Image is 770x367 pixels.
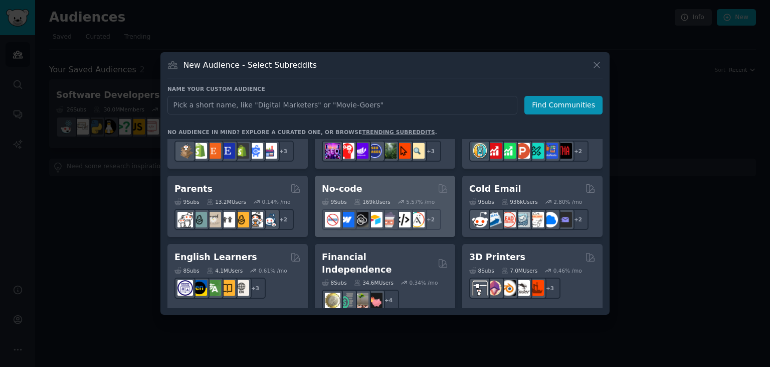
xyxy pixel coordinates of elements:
[469,198,494,205] div: 9 Sub s
[553,198,582,205] div: 2.80 % /mo
[500,212,516,227] img: LeadGeneration
[234,212,249,227] img: NewParents
[409,212,425,227] img: Adalo
[273,141,294,162] div: + 3
[325,212,340,227] img: nocode
[174,183,213,195] h2: Parents
[177,143,193,159] img: dropship
[322,198,347,205] div: 9 Sub s
[528,143,544,159] img: alphaandbetausers
[472,212,488,227] img: sales
[514,280,530,296] img: ender3
[556,143,572,159] img: TestMyApp
[469,251,525,264] h2: 3D Printers
[206,280,221,296] img: language_exchange
[248,212,263,227] img: parentsofmultiples
[367,293,382,308] img: fatFIRE
[409,143,425,159] img: The_SEO
[191,143,207,159] img: shopify
[524,96,603,114] button: Find Communities
[339,293,354,308] img: FinancialPlanning
[353,212,368,227] img: NoCodeSaaS
[501,198,538,205] div: 936k Users
[469,267,494,274] div: 8 Sub s
[206,143,221,159] img: Etsy
[325,293,340,308] img: UKPersonalFinance
[177,280,193,296] img: languagelearning
[183,60,317,70] h3: New Audience - Select Subreddits
[325,143,340,159] img: SEO_Digital_Marketing
[174,267,200,274] div: 8 Sub s
[220,143,235,159] img: EtsySellers
[259,267,287,274] div: 0.61 % /mo
[542,143,558,159] img: betatests
[542,212,558,227] img: B2BSaaS
[245,278,266,299] div: + 3
[354,279,394,286] div: 34.6M Users
[191,280,207,296] img: EnglishLearning
[322,279,347,286] div: 8 Sub s
[406,198,435,205] div: 5.57 % /mo
[362,129,435,135] a: trending subreddits
[262,212,277,227] img: Parents
[354,198,391,205] div: 169k Users
[353,293,368,308] img: Fire
[234,143,249,159] img: reviewmyshopify
[514,212,530,227] img: coldemail
[206,212,221,227] img: beyondthebump
[469,183,521,195] h2: Cold Email
[420,141,441,162] div: + 3
[273,209,294,230] div: + 2
[191,212,207,227] img: SingleParents
[556,212,572,227] img: EmailOutreach
[207,267,243,274] div: 4.1M Users
[486,143,502,159] img: youtubepromotion
[322,251,434,276] h2: Financial Independence
[367,143,382,159] img: SEO_cases
[353,143,368,159] img: seogrowth
[567,141,589,162] div: + 2
[167,129,437,136] div: No audience in mind? Explore a curated one, or browse .
[174,251,257,264] h2: English Learners
[167,85,603,92] h3: Name your custom audience
[395,212,411,227] img: NoCodeMovement
[528,212,544,227] img: b2b_sales
[501,267,538,274] div: 7.0M Users
[234,280,249,296] img: Learn_English
[367,212,382,227] img: Airtable
[174,198,200,205] div: 9 Sub s
[410,279,438,286] div: 0.34 % /mo
[486,280,502,296] img: 3Dmodeling
[486,212,502,227] img: Emailmarketing
[553,267,582,274] div: 0.46 % /mo
[472,280,488,296] img: 3Dprinting
[207,198,246,205] div: 13.2M Users
[395,143,411,159] img: GoogleSearchConsole
[339,212,354,227] img: webflow
[220,280,235,296] img: LearnEnglishOnReddit
[339,143,354,159] img: TechSEO
[567,209,589,230] div: + 2
[500,143,516,159] img: selfpromotion
[177,212,193,227] img: daddit
[381,212,397,227] img: nocodelowcode
[472,143,488,159] img: AppIdeas
[167,96,517,114] input: Pick a short name, like "Digital Marketers" or "Movie-Goers"
[262,198,291,205] div: 0.14 % /mo
[539,278,560,299] div: + 3
[381,143,397,159] img: Local_SEO
[248,143,263,159] img: ecommercemarketing
[528,280,544,296] img: FixMyPrint
[220,212,235,227] img: toddlers
[262,143,277,159] img: ecommerce_growth
[420,209,441,230] div: + 2
[500,280,516,296] img: blender
[378,290,399,311] div: + 4
[514,143,530,159] img: ProductHunters
[322,183,362,195] h2: No-code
